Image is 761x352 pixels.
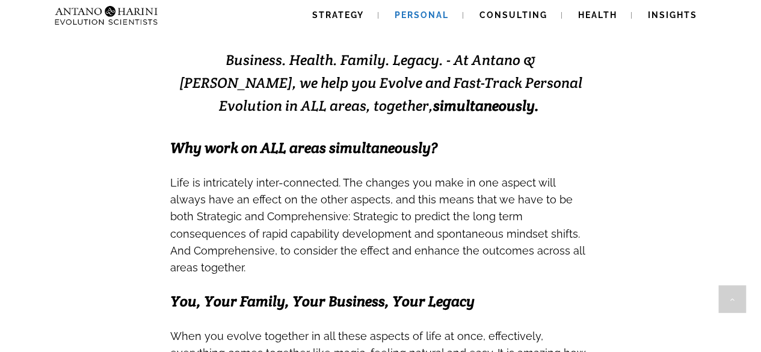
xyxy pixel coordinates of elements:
span: Life is intricately inter-connected. The changes you make in one aspect will always have an effec... [170,176,585,274]
span: Insights [648,10,697,20]
span: Strategy [312,10,364,20]
b: simultaneously. [433,96,539,115]
span: Consulting [479,10,547,20]
span: Personal [395,10,449,20]
span: Health [578,10,617,20]
span: Why work on ALL areas simultaneously? [170,138,437,157]
span: Business. Health. Family. Legacy. - At Antano & [PERSON_NAME], we help you Evolve and Fast-Track ... [179,51,582,115]
span: You, Your Family, Your Business, Your Legacy [170,292,475,310]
